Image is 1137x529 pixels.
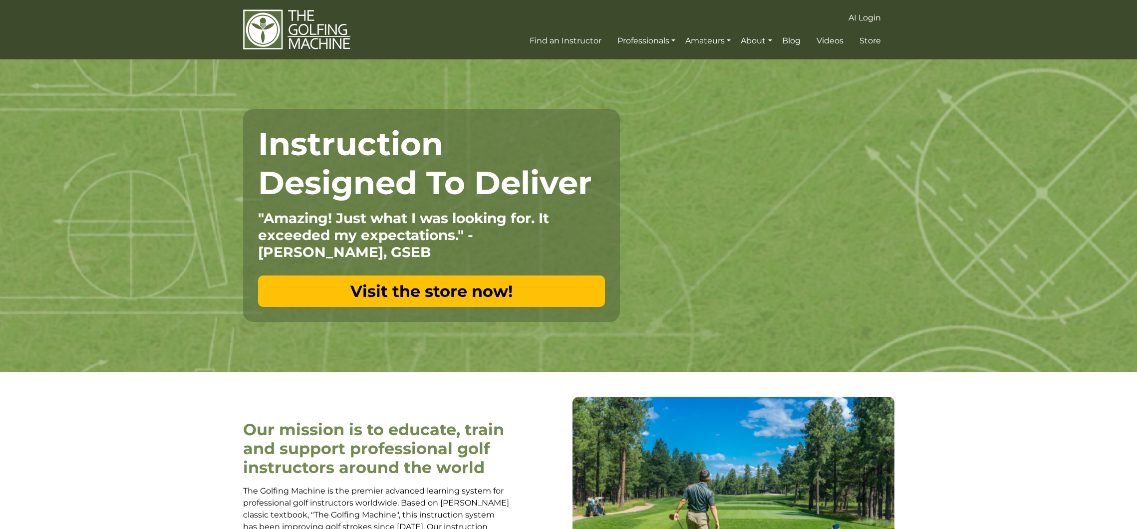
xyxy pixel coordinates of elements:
span: Store [859,36,881,45]
a: Visit the store now! [258,275,605,307]
a: Find an Instructor [527,32,604,50]
a: About [738,32,774,50]
a: AI Login [846,9,883,27]
a: Videos [814,32,846,50]
a: Store [857,32,883,50]
span: Blog [782,36,801,45]
p: "Amazing! Just what I was looking for. It exceeded my expectations." - [PERSON_NAME], GSEB [258,210,605,261]
a: Amateurs [683,32,733,50]
span: AI Login [849,13,881,22]
h2: Our mission is to educate, train and support professional golf instructors around the world [243,420,510,478]
a: Professionals [615,32,678,50]
a: Blog [780,32,803,50]
span: Find an Instructor [530,36,601,45]
h1: Instruction Designed To Deliver [258,124,605,202]
img: The Golfing Machine [243,9,350,50]
span: Videos [817,36,844,45]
